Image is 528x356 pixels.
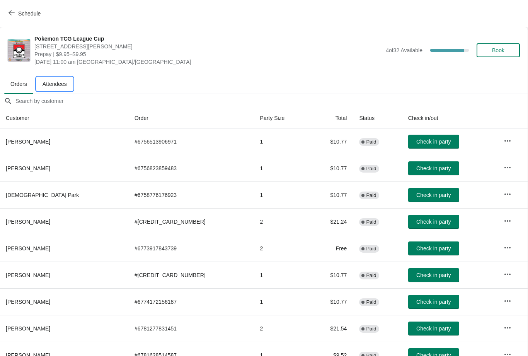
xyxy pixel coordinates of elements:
button: Check in party [408,135,459,149]
span: Paid [366,192,376,199]
td: 2 [254,208,310,235]
span: [DATE] 11:00 am [GEOGRAPHIC_DATA]/[GEOGRAPHIC_DATA] [34,58,382,66]
button: Check in party [408,322,459,335]
span: Check in party [416,245,451,252]
img: Pokemon TCG League Cup [8,39,30,62]
button: Check in party [408,188,459,202]
span: Check in party [416,139,451,145]
button: Book [477,43,520,57]
span: Pokemon TCG League Cup [34,35,382,43]
span: [PERSON_NAME] [6,245,50,252]
span: Paid [366,139,376,145]
span: Check in party [416,325,451,332]
td: 1 [254,181,310,208]
td: $10.77 [310,155,353,181]
td: $10.77 [310,181,353,208]
span: [DEMOGRAPHIC_DATA] Park [6,192,79,198]
input: Search by customer [15,94,528,108]
td: $10.77 [310,288,353,315]
td: # [CREDIT_CARD_NUMBER] [128,208,254,235]
span: [PERSON_NAME] [6,219,50,225]
td: # 6756513906971 [128,128,254,155]
td: 1 [254,288,310,315]
td: 2 [254,315,310,342]
span: [PERSON_NAME] [6,139,50,145]
td: # 6758776176923 [128,181,254,208]
span: Prepay | $9.95–$9.95 [34,50,382,58]
span: [PERSON_NAME] [6,272,50,278]
button: Check in party [408,268,459,282]
span: [STREET_ADDRESS][PERSON_NAME] [34,43,382,50]
td: # [CREDIT_CARD_NUMBER] [128,262,254,288]
span: [PERSON_NAME] [6,299,50,305]
td: 1 [254,262,310,288]
button: Schedule [4,7,47,21]
button: Check in party [408,161,459,175]
td: # 6756823859483 [128,155,254,181]
th: Order [128,108,254,128]
span: Paid [366,166,376,172]
th: Party Size [254,108,310,128]
th: Check in/out [402,108,497,128]
span: Check in party [416,219,451,225]
td: Free [310,235,353,262]
td: 1 [254,155,310,181]
span: Schedule [18,10,41,17]
span: Paid [366,326,376,332]
td: $10.77 [310,128,353,155]
th: Total [310,108,353,128]
span: Check in party [416,192,451,198]
button: Check in party [408,295,459,309]
td: 2 [254,235,310,262]
td: $21.24 [310,208,353,235]
button: Check in party [408,215,459,229]
span: Orders [4,77,33,91]
td: 1 [254,128,310,155]
span: Attendees [36,77,73,91]
th: Status [353,108,402,128]
span: Check in party [416,165,451,171]
button: Check in party [408,241,459,255]
span: Paid [366,299,376,305]
span: 4 of 32 Available [386,47,422,53]
td: $21.54 [310,315,353,342]
td: $10.77 [310,262,353,288]
span: Check in party [416,299,451,305]
span: Book [492,47,504,53]
span: [PERSON_NAME] [6,165,50,171]
td: # 6774172156187 [128,288,254,315]
span: Paid [366,246,376,252]
span: Check in party [416,272,451,278]
td: # 6773917843739 [128,235,254,262]
span: Paid [366,219,376,225]
span: Paid [366,272,376,279]
span: [PERSON_NAME] [6,325,50,332]
td: # 6781277831451 [128,315,254,342]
